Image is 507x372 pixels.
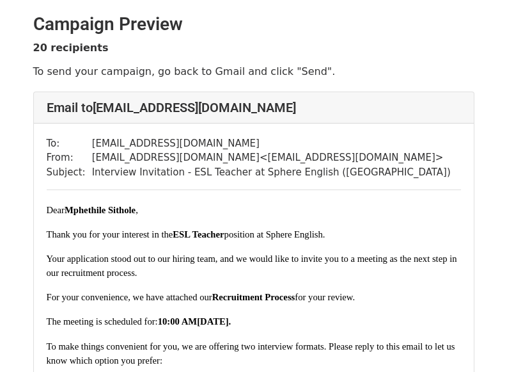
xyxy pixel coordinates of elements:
font: To make things convenient for you, we are offering two interview formats. Please reply to this em... [47,341,458,366]
span: Mphethile Sithole [65,205,136,215]
span: Dear [47,205,65,215]
p: To send your campaign, go back to Gmail and click "Send". [33,65,474,78]
font: Your application stood out to our hiring team, and we would like to invite you to a meeting as th... [47,254,460,278]
strong: 20 recipients [33,42,109,54]
span: Recruitment Process [212,292,295,302]
span: Thank you for your interest in the [47,229,173,239]
span: For your convenience, we have attached our [47,292,212,302]
td: [EMAIL_ADDRESS][DOMAIN_NAME] [92,136,451,151]
td: [EMAIL_ADDRESS][DOMAIN_NAME] < [EMAIL_ADDRESS][DOMAIN_NAME] > [92,150,451,165]
td: Subject: [47,165,92,180]
h2: Campaign Preview [33,13,474,35]
span: ESL Teacher [173,229,224,239]
td: Interview Invitation - ESL Teacher at Sphere English ([GEOGRAPHIC_DATA]) [92,165,451,180]
td: From: [47,150,92,165]
span: position at Sphere English. [224,229,325,239]
td: To: [47,136,92,151]
span: 10:00 AM[DATE]. [158,316,231,327]
span: for your review. [295,292,355,302]
span: The meeting is scheduled for: [47,316,158,327]
span: , [136,205,138,215]
h4: Email to [EMAIL_ADDRESS][DOMAIN_NAME] [47,100,461,115]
